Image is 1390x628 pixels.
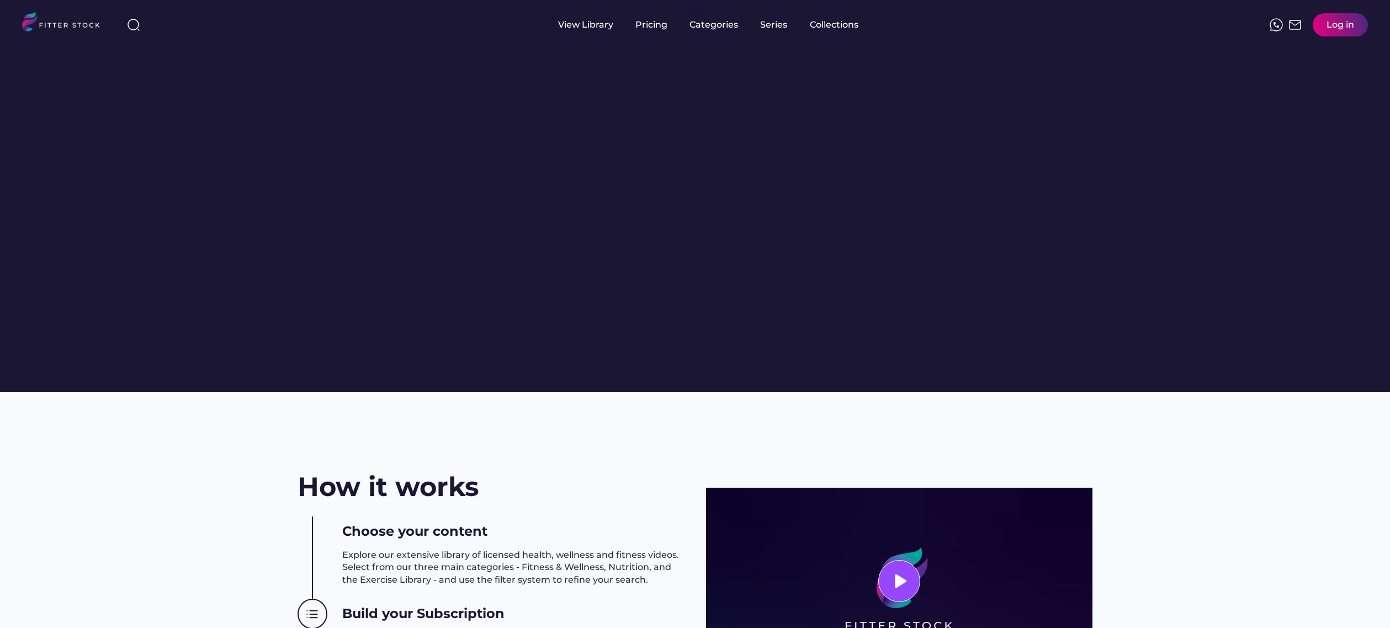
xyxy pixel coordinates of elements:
div: Series [760,19,788,31]
h2: How it works [298,468,479,505]
img: search-normal%203.svg [127,18,140,31]
img: LOGO.svg [22,12,109,35]
img: yH5BAEAAAAALAAAAAABAAEAAAIBRAA7 [298,516,327,547]
div: View Library [558,19,613,31]
div: Log in [1327,19,1354,31]
img: Frame%2051.svg [1288,18,1302,31]
h3: Explore our extensive library of licensed health, wellness and fitness videos. Select from our th... [342,549,684,586]
img: meteor-icons_whatsapp%20%281%29.svg [1270,18,1283,31]
h3: Build your Subscription [342,604,505,623]
div: Pricing [635,19,667,31]
h3: Choose your content [342,522,487,541]
div: fvck [689,6,704,17]
div: Collections [810,19,858,31]
div: Categories [689,19,738,31]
